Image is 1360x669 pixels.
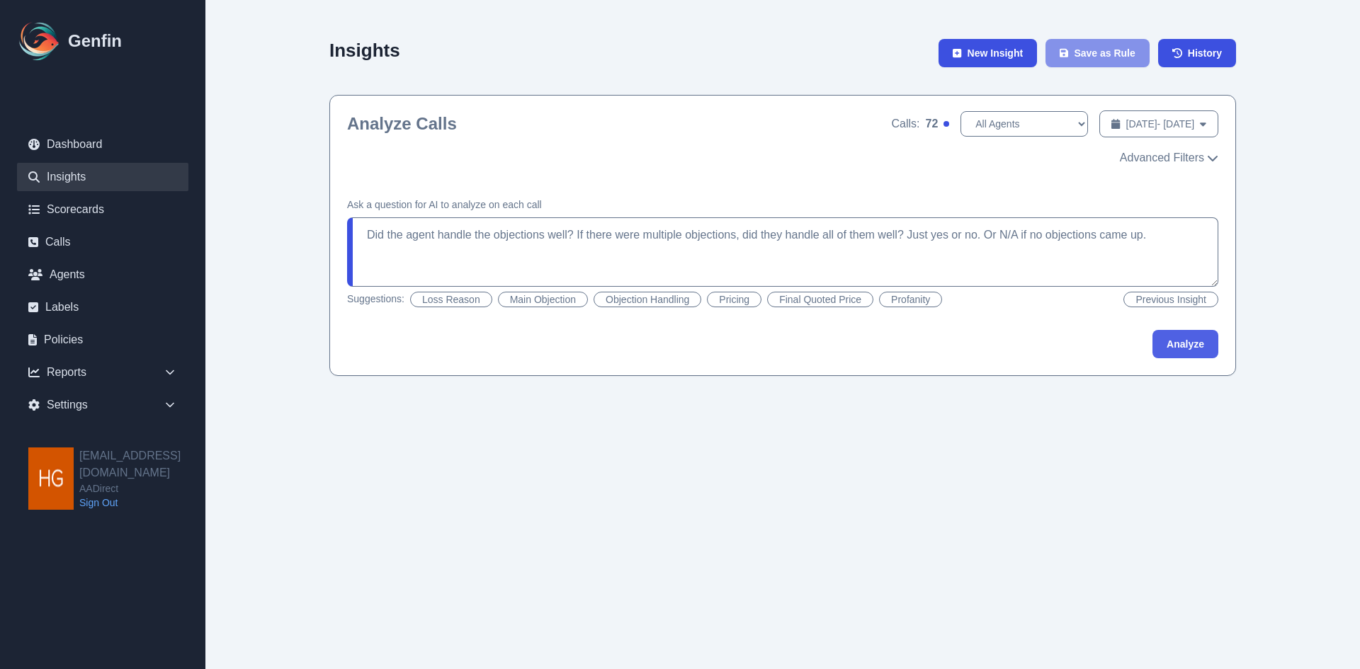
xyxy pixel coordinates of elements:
[347,113,457,135] h2: Analyze Calls
[1045,39,1150,67] button: Save as Rule
[939,39,1037,67] button: New Insight
[68,30,122,52] h1: Genfin
[17,261,188,289] a: Agents
[347,292,404,307] span: Suggestions:
[498,292,588,307] button: Main Objection
[17,358,188,387] div: Reports
[347,217,1218,287] textarea: Did the agent handle the objections well? If there were multiple objections, did they handle all ...
[925,115,938,132] span: 72
[17,163,188,191] a: Insights
[1123,292,1218,307] button: Previous Insight
[28,447,74,510] img: hgarza@aadirect.com
[767,292,873,307] button: Final Quoted Price
[879,292,942,307] button: Profanity
[1188,46,1222,60] span: History
[17,326,188,354] a: Policies
[1152,330,1218,358] button: Analyze
[17,391,188,419] div: Settings
[1074,46,1135,60] span: Save as Rule
[707,292,761,307] button: Pricing
[79,447,205,481] h2: [EMAIL_ADDRESS][DOMAIN_NAME]
[968,46,1024,60] span: New Insight
[1099,110,1218,137] button: [DATE]- [DATE]
[1120,149,1204,166] span: Advanced Filters
[329,40,400,61] h2: Insights
[17,228,188,256] a: Calls
[17,293,188,321] a: Labels
[410,292,492,307] button: Loss Reason
[891,115,919,132] span: Calls:
[17,18,62,64] img: Logo
[594,292,701,307] button: Objection Handling
[79,481,205,496] span: AADirect
[17,195,188,224] a: Scorecards
[1126,117,1195,131] span: [DATE] - [DATE]
[79,496,205,510] a: Sign Out
[17,130,188,159] a: Dashboard
[1120,149,1218,166] button: Advanced Filters
[1158,39,1236,67] a: History
[347,198,1218,212] h4: Ask a question for AI to analyze on each call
